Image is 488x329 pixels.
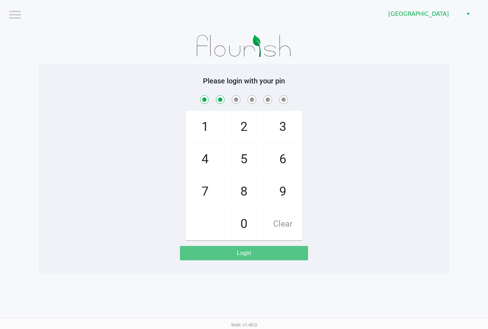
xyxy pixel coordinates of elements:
[186,143,224,175] span: 4
[264,143,302,175] span: 6
[388,10,458,18] span: [GEOGRAPHIC_DATA]
[264,176,302,207] span: 9
[264,208,302,240] span: Clear
[225,176,263,207] span: 8
[44,77,444,85] h5: Please login with your pin
[186,176,224,207] span: 7
[463,8,473,20] button: Select
[225,143,263,175] span: 5
[225,208,263,240] span: 0
[225,111,263,143] span: 2
[231,322,257,328] span: Web: v1.40.0
[264,111,302,143] span: 3
[186,111,224,143] span: 1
